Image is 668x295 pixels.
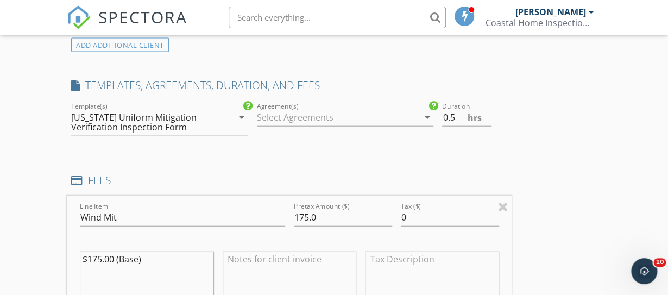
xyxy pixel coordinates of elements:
span: SPECTORA [98,5,187,28]
i: arrow_drop_down [420,111,433,124]
div: [US_STATE] Uniform Mitigation Verification Inspection Form [71,112,217,132]
div: ADD ADDITIONAL client [71,38,169,53]
div: Coastal Home Inspections of Northwest Florida [486,17,594,28]
span: hrs [468,114,482,122]
h4: TEMPLATES, AGREEMENTS, DURATION, AND FEES [71,78,508,92]
input: 0.0 [442,109,491,127]
img: The Best Home Inspection Software - Spectora [67,5,91,29]
a: SPECTORA [67,15,187,37]
h4: FEES [71,173,508,187]
input: Search everything... [229,7,446,28]
i: arrow_drop_down [235,111,248,124]
div: [PERSON_NAME] [515,7,586,17]
iframe: Intercom live chat [631,258,657,284]
span: 10 [653,258,666,267]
